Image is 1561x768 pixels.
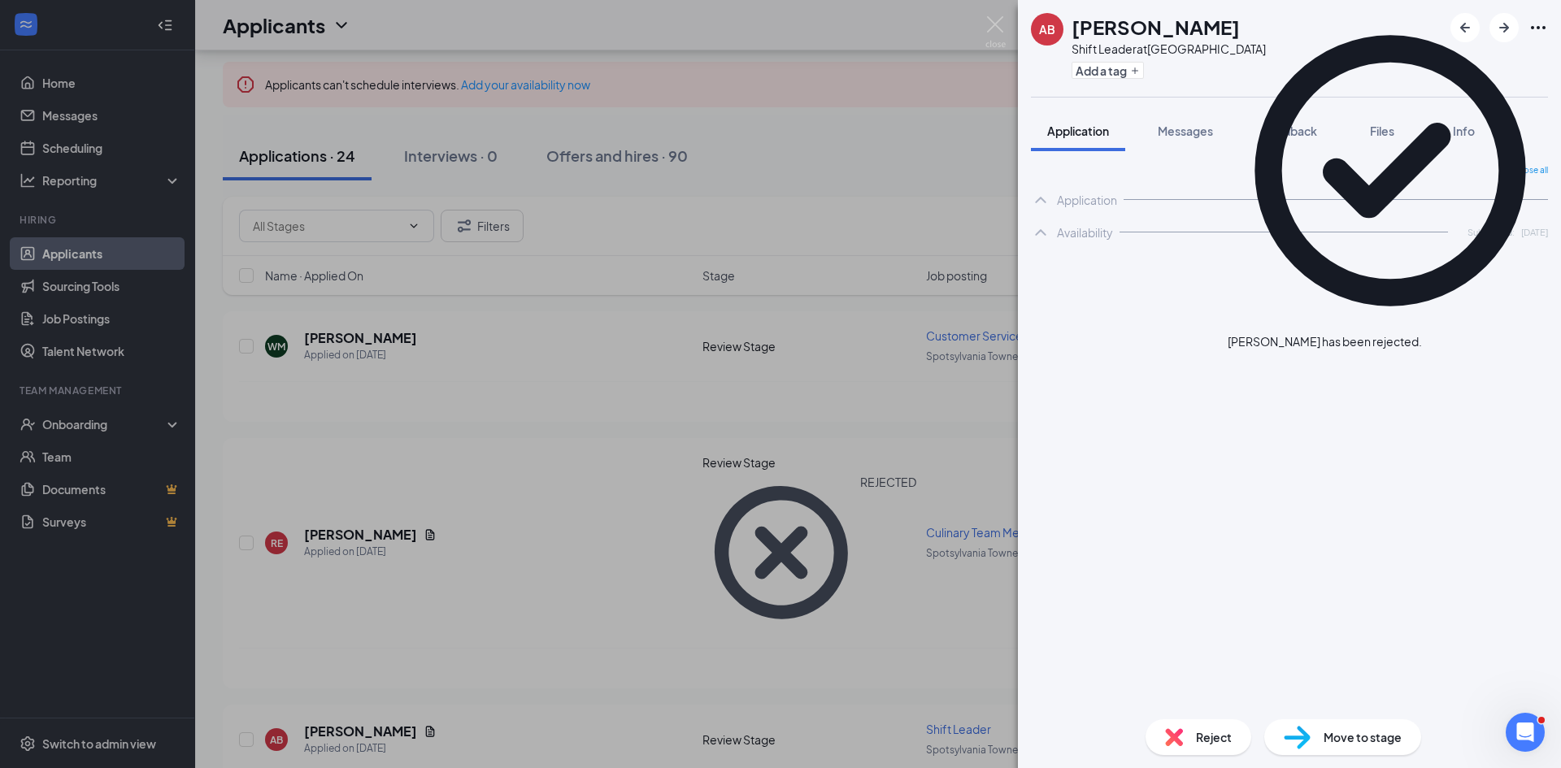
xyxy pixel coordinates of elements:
[1228,8,1553,333] svg: CheckmarkCircle
[1031,223,1050,242] svg: ChevronUp
[1072,13,1240,41] h1: [PERSON_NAME]
[1031,190,1050,210] svg: ChevronUp
[1130,66,1140,76] svg: Plus
[1324,728,1402,746] span: Move to stage
[1072,41,1266,57] div: Shift Leader at [GEOGRAPHIC_DATA]
[1047,124,1109,138] span: Application
[1196,728,1232,746] span: Reject
[1057,192,1117,208] div: Application
[1072,62,1144,79] button: PlusAdd a tag
[1228,333,1422,350] div: [PERSON_NAME] has been rejected.
[1039,21,1055,37] div: AB
[1506,713,1545,752] iframe: Intercom live chat
[1057,224,1113,241] div: Availability
[1158,124,1213,138] span: Messages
